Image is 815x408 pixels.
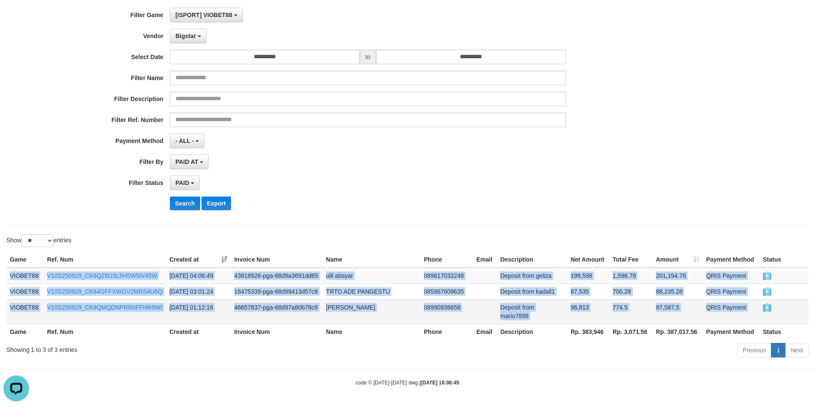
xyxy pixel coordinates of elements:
[6,234,71,247] label: Show entries
[609,324,652,340] th: Rp. 3,071.56
[6,283,44,299] td: VIOBET88
[231,252,323,268] th: Invoice Num
[170,29,207,43] button: Bigstar
[421,283,473,299] td: 085867609635
[323,299,421,324] td: [PERSON_NAME]
[497,252,567,268] th: Description
[609,283,652,299] td: 700.28
[44,324,166,340] th: Ref. Num
[175,158,198,165] span: PAID AT
[609,268,652,284] td: 1,596.78
[763,273,771,280] span: PAID
[175,179,189,186] span: PAID
[609,252,652,268] th: Total Fee
[231,268,323,284] td: 43818926-pga-68d9a3691dd65
[231,299,323,324] td: 46657837-pga-68d97a80b78c8
[166,252,231,268] th: Created at: activate to sort column ascending
[567,299,609,324] td: 96,813
[703,324,760,340] th: Payment Method
[166,283,231,299] td: [DATE] 03:01:24
[6,299,44,324] td: VIOBET88
[47,288,163,295] a: V10S250929_CK64GFFXWGV2MRS4U6Q
[170,8,243,22] button: [ISPORT] VIOBET88
[6,342,333,354] div: Showing 1 to 3 of 3 entries
[3,3,29,29] button: Open LiveChat chat widget
[785,343,809,357] a: Next
[737,343,771,357] a: Previous
[44,252,166,268] th: Ref. Num
[703,252,760,268] th: Payment Method
[567,252,609,268] th: Net Amount
[323,324,421,340] th: Name
[170,197,200,210] button: Search
[497,283,567,299] td: Deposit from kadall1
[609,299,652,324] td: 774.5
[21,234,53,247] select: Showentries
[175,33,196,39] span: Bigstar
[763,289,771,296] span: PAID
[202,197,231,210] button: Export
[567,283,609,299] td: 87,535
[170,134,204,148] button: - ALL -
[652,252,702,268] th: Amount: activate to sort column ascending
[6,268,44,284] td: VIOBET88
[652,299,702,324] td: 97,587.5
[497,268,567,284] td: Deposit from geliza
[497,324,567,340] th: Description
[703,299,760,324] td: QRIS Payment
[166,324,231,340] th: Created at
[771,343,785,357] a: 1
[6,324,44,340] th: Game
[421,252,473,268] th: Phone
[652,324,702,340] th: Rp. 387,017.56
[473,324,497,340] th: Email
[421,324,473,340] th: Phone
[175,137,194,144] span: - ALL -
[323,252,421,268] th: Name
[170,155,209,169] button: PAID AT
[47,304,162,311] a: V10S250929_CK6QMQDNPR6NFFHR9WI
[166,299,231,324] td: [DATE] 01:12:16
[759,324,809,340] th: Status
[703,268,760,284] td: QRIS Payment
[652,268,702,284] td: 201,194.78
[360,50,376,64] span: to
[323,268,421,284] td: ulil absyar
[567,268,609,284] td: 199,598
[652,283,702,299] td: 88,235.28
[356,380,459,386] small: code © [DATE]-[DATE] dwg |
[473,252,497,268] th: Email
[231,324,323,340] th: Invoice Num
[323,283,421,299] td: TRTO ADE PANGESTU
[567,324,609,340] th: Rp. 383,946
[759,252,809,268] th: Status
[6,252,44,268] th: Game
[231,283,323,299] td: 18475339-pga-68d99413d57c8
[763,304,771,312] span: PAID
[166,268,231,284] td: [DATE] 04:06:49
[703,283,760,299] td: QRIS Payment
[421,268,473,284] td: 089617032248
[421,380,459,386] strong: [DATE] 16:08:45
[175,12,232,18] span: [ISPORT] VIOBET88
[47,272,157,279] a: V10S250929_CK6QZ6U3L5H5W5IV45W
[170,176,200,190] button: PAID
[497,299,567,324] td: Deposit from mario7898
[421,299,473,324] td: 08990936658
